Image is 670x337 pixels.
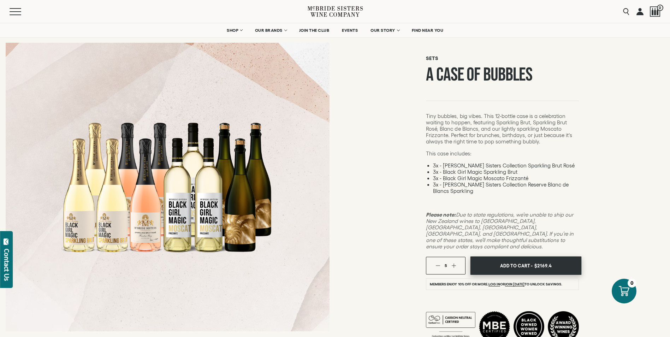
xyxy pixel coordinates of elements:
[412,28,444,33] span: FIND NEAR YOU
[366,23,404,37] a: OUR STORY
[407,23,448,37] a: FIND NEAR YOU
[657,5,663,11] span: 0
[433,175,579,182] li: 3x - Black Girl Magic Moscato Frizzanté
[10,8,35,15] button: Mobile Menu Trigger
[342,28,358,33] span: EVENTS
[628,279,636,288] div: 0
[426,113,579,145] p: Tiny bubbles, big vibes. This 12-bottle case is a celebration waiting to happen, featuring Sparkl...
[426,66,579,84] h1: A Case of Bubbles
[433,182,579,194] li: 3x - [PERSON_NAME] Sisters Collection Reserve Blanc de Blancs Sparkling
[227,28,239,33] span: SHOP
[426,150,579,157] p: This case includes:
[426,55,579,61] h6: Sets
[250,23,291,37] a: OUR BRANDS
[295,23,334,37] a: JOIN THE CLUB
[445,263,447,268] span: 5
[426,278,579,290] li: Members enjoy 10% off or more. or to unlock savings.
[426,212,574,249] em: Due to state regulations, we’re unable to ship our New Zealand wines to [GEOGRAPHIC_DATA], [GEOGR...
[337,23,362,37] a: EVENTS
[505,282,524,286] a: join [DATE]
[500,260,533,271] span: Add To Cart -
[255,28,283,33] span: OUR BRANDS
[488,282,500,286] a: Log in
[433,169,579,175] li: 3x - Black Girl Magic Sparkling Brut
[3,249,10,281] div: Contact Us
[534,260,552,271] span: $2169.4
[470,256,582,275] button: Add To Cart - $2169.4
[299,28,330,33] span: JOIN THE CLUB
[370,28,395,33] span: OUR STORY
[426,212,456,218] strong: Please note:
[433,162,579,169] li: 3x - [PERSON_NAME] Sisters Collection Sparkling Brut Rosé
[222,23,247,37] a: SHOP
